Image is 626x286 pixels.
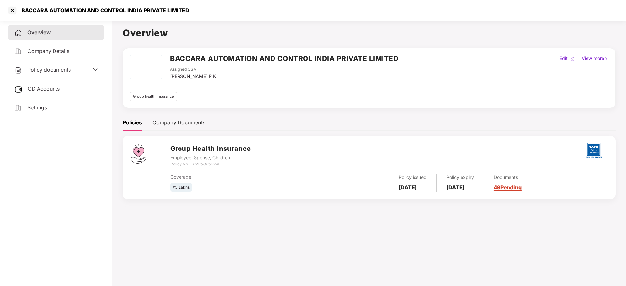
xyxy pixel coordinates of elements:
div: BACCARA AUTOMATION AND CONTROL INDIA PRIVATE LIMITED [18,7,189,14]
span: Company Details [27,48,69,54]
span: Overview [27,29,51,36]
div: ₹5 Lakhs [170,183,192,192]
div: Policies [123,119,142,127]
img: tatag.png [582,139,605,162]
h2: BACCARA AUTOMATION AND CONTROL INDIA PRIVATE LIMITED [170,53,398,64]
span: Policy documents [27,66,71,73]
h3: Group Health Insurance [170,144,251,154]
img: svg+xml;base64,PHN2ZyB4bWxucz0iaHR0cDovL3d3dy53My5vcmcvMjAwMC9zdmciIHdpZHRoPSIyNCIgaGVpZ2h0PSIyNC... [14,66,22,74]
div: Edit [558,55,569,62]
div: [PERSON_NAME] P K [170,73,216,80]
div: Policy issued [399,174,427,181]
div: | [576,55,580,62]
div: Policy No. - [170,161,251,167]
div: Company Documents [152,119,205,127]
img: svg+xml;base64,PHN2ZyB4bWxucz0iaHR0cDovL3d3dy53My5vcmcvMjAwMC9zdmciIHdpZHRoPSIyNCIgaGVpZ2h0PSIyNC... [14,104,22,112]
img: svg+xml;base64,PHN2ZyB4bWxucz0iaHR0cDovL3d3dy53My5vcmcvMjAwMC9zdmciIHdpZHRoPSIyNCIgaGVpZ2h0PSIyNC... [14,48,22,55]
div: Documents [494,174,522,181]
div: Group health insurance [130,92,177,101]
img: svg+xml;base64,PHN2ZyB4bWxucz0iaHR0cDovL3d3dy53My5vcmcvMjAwMC9zdmciIHdpZHRoPSI0Ny43MTQiIGhlaWdodD... [131,144,146,164]
h1: Overview [123,26,616,40]
img: editIcon [570,56,575,61]
span: CD Accounts [28,85,60,92]
div: Assigned CSM [170,66,216,73]
img: rightIcon [604,56,609,61]
div: Coverage [170,173,316,180]
div: View more [580,55,610,62]
img: svg+xml;base64,PHN2ZyB3aWR0aD0iMjUiIGhlaWdodD0iMjQiIHZpZXdCb3g9IjAgMCAyNSAyNCIgZmlsbD0ibm9uZSIgeG... [14,85,23,93]
b: [DATE] [446,184,464,191]
span: down [93,67,98,72]
a: 49 Pending [494,184,522,191]
b: [DATE] [399,184,417,191]
i: 0239883274 [193,162,219,166]
div: Employee, Spouse, Children [170,154,251,161]
img: svg+xml;base64,PHN2ZyB4bWxucz0iaHR0cDovL3d3dy53My5vcmcvMjAwMC9zdmciIHdpZHRoPSIyNCIgaGVpZ2h0PSIyNC... [14,29,22,37]
div: Policy expiry [446,174,474,181]
span: Settings [27,104,47,111]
